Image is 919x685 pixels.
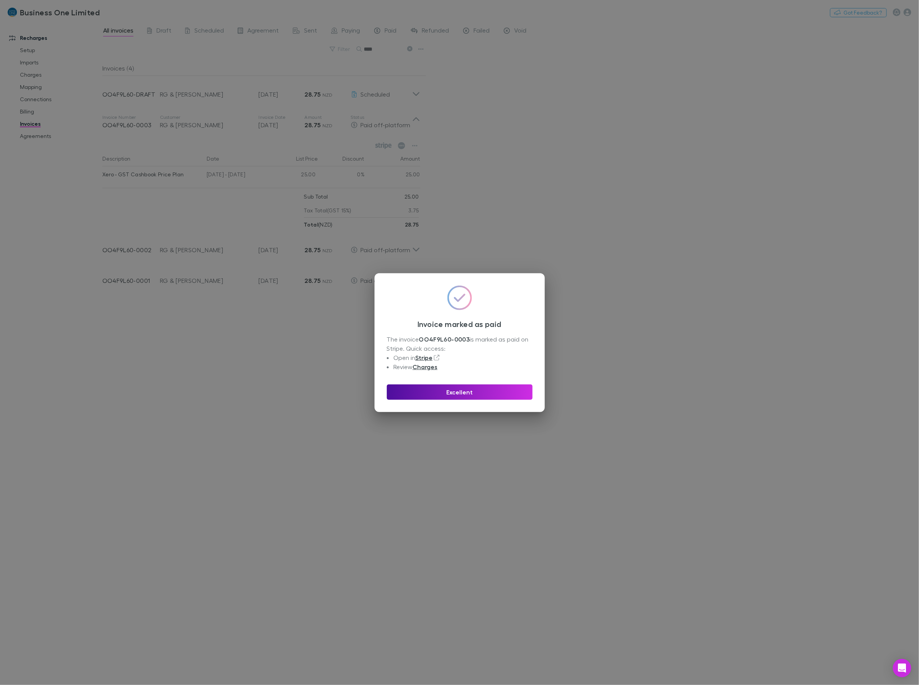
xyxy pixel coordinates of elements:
button: Excellent [387,384,533,400]
strong: OO4F9L60-0003 [419,335,470,343]
img: GradientCheckmarkIcon.svg [447,286,472,310]
li: Review [393,362,532,371]
h3: Invoice marked as paid [387,319,533,329]
div: Open Intercom Messenger [893,659,911,677]
div: The invoice is marked as paid on Stripe. Quick access: [387,335,533,371]
a: Charges [413,363,437,371]
li: Open in [393,353,532,362]
a: Stripe [415,354,432,361]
